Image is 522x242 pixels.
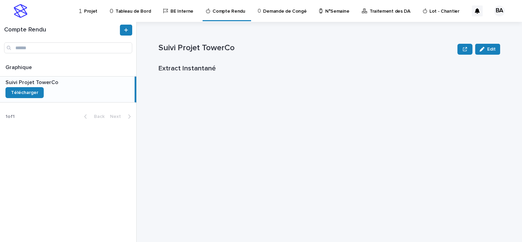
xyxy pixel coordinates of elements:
[159,75,500,84] iframe: Extract Instantané
[14,4,27,18] img: stacker-logo-s-only.png
[11,90,38,95] span: Télécharger
[487,47,496,52] span: Edit
[107,113,136,120] button: Next
[5,78,60,86] p: Suivi Projet TowerCo
[90,114,105,119] span: Back
[494,5,505,16] div: BA
[79,113,107,120] button: Back
[5,87,44,98] a: Télécharger
[4,42,132,53] input: Search
[4,26,119,34] h1: Compte Rendu
[5,63,33,71] p: Graphique
[475,44,500,55] button: Edit
[159,64,500,72] h1: Extract Instantané
[159,43,455,53] p: Suivi Projet TowerCo
[110,114,125,119] span: Next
